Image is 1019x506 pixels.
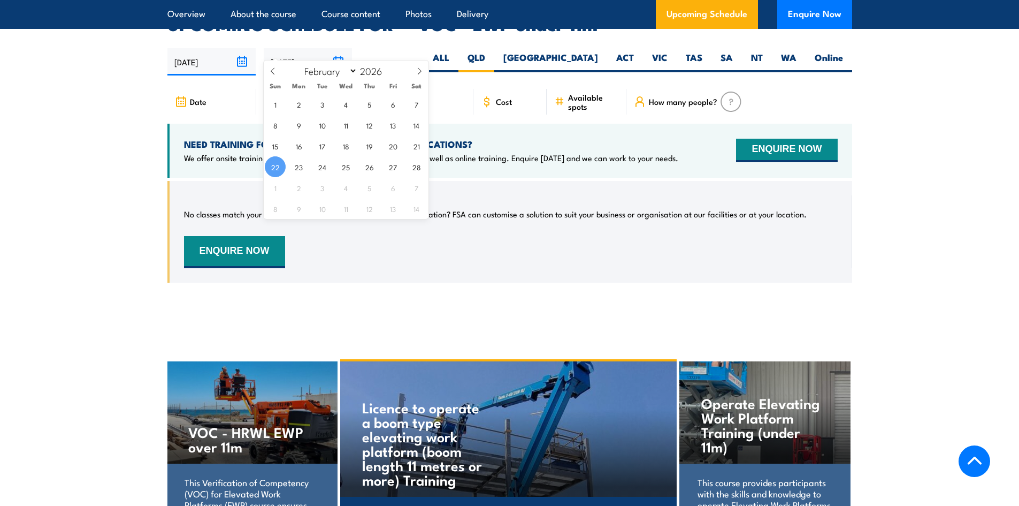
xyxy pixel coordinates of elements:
[312,94,333,115] span: February 3, 2026
[424,51,458,72] label: ALL
[334,82,358,89] span: Wed
[711,51,742,72] label: SA
[335,94,356,115] span: February 4, 2026
[677,51,711,72] label: TAS
[312,156,333,177] span: February 24, 2026
[312,135,333,156] span: February 17, 2026
[288,198,309,219] span: March 9, 2026
[772,51,806,72] label: WA
[265,135,286,156] span: February 15, 2026
[311,82,334,89] span: Tue
[643,51,677,72] label: VIC
[701,396,828,454] h4: Operate Elevating Work Platform Training (under 11m)
[167,16,852,31] h2: UPCOMING SCHEDULE FOR - "VOC - EWP under 11m"
[359,135,380,156] span: February 19, 2026
[494,51,607,72] label: [GEOGRAPHIC_DATA]
[184,236,285,268] button: ENQUIRE NOW
[382,94,403,115] span: February 6, 2026
[406,156,427,177] span: February 28, 2026
[406,115,427,135] span: February 14, 2026
[607,51,643,72] label: ACT
[359,177,380,198] span: March 5, 2026
[335,135,356,156] span: February 18, 2026
[357,64,393,77] input: Year
[382,177,403,198] span: March 6, 2026
[184,153,678,163] p: We offer onsite training, training at our centres, multisite solutions as well as online training...
[265,94,286,115] span: February 1, 2026
[188,425,315,454] h4: VOC - HRWL EWP over 11m
[458,51,494,72] label: QLD
[264,82,287,89] span: Sun
[406,94,427,115] span: February 7, 2026
[312,177,333,198] span: March 3, 2026
[736,139,837,162] button: ENQUIRE NOW
[406,135,427,156] span: February 21, 2026
[335,198,356,219] span: March 11, 2026
[358,82,381,89] span: Thu
[299,64,357,78] select: Month
[264,48,352,75] input: To date
[362,400,488,487] h4: Licence to operate a boom type elevating work platform (boom length 11 metres or more) Training
[406,198,427,219] span: March 14, 2026
[265,156,286,177] span: February 22, 2026
[382,115,403,135] span: February 13, 2026
[184,138,678,150] h4: NEED TRAINING FOR LARGER GROUPS OR MULTIPLE LOCATIONS?
[265,177,286,198] span: March 1, 2026
[288,115,309,135] span: February 9, 2026
[359,198,380,219] span: March 12, 2026
[335,156,356,177] span: February 25, 2026
[288,94,309,115] span: February 2, 2026
[382,135,403,156] span: February 20, 2026
[359,115,380,135] span: February 12, 2026
[649,97,717,106] span: How many people?
[184,209,341,220] p: No classes match your search criteria, sorry.
[359,156,380,177] span: February 26, 2026
[167,48,256,75] input: From date
[312,198,333,219] span: March 10, 2026
[288,177,309,198] span: March 2, 2026
[359,94,380,115] span: February 5, 2026
[265,198,286,219] span: March 8, 2026
[382,156,403,177] span: February 27, 2026
[335,177,356,198] span: March 4, 2026
[190,97,206,106] span: Date
[287,82,311,89] span: Mon
[742,51,772,72] label: NT
[382,198,403,219] span: March 13, 2026
[347,209,807,220] p: Can’t find a date or location? FSA can customise a solution to suit your business or organisation...
[335,115,356,135] span: February 11, 2026
[381,82,405,89] span: Fri
[265,115,286,135] span: February 8, 2026
[288,135,309,156] span: February 16, 2026
[568,93,619,111] span: Available spots
[406,177,427,198] span: March 7, 2026
[312,115,333,135] span: February 10, 2026
[405,82,428,89] span: Sat
[806,51,852,72] label: Online
[496,97,512,106] span: Cost
[288,156,309,177] span: February 23, 2026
